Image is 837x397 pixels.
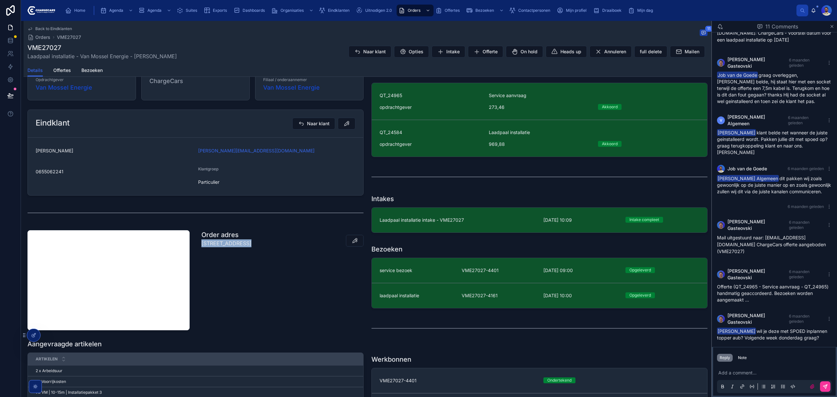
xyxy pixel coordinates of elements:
button: Heads up [546,46,587,58]
span: Laadpaal installatie intake - VME27027 [380,217,536,223]
span: Offerte (QT_24965 - Service aanvraag - QT_24965) handmatig geaccordeerd. Bezoeken worden aangemaa... [717,284,828,302]
span: [PERSON_NAME] [36,147,193,154]
a: service bezoekVME27027-4401[DATE] 09:00Opgeleverd [372,258,707,283]
span: Offerte [483,48,498,55]
button: Opties [394,46,429,58]
h1: Bezoeken [371,245,402,254]
a: QT_24584Laadpaal installatieopdrachtgever969,88Akkoord [372,120,707,157]
span: Exports [213,8,227,13]
a: Draaiboek [591,5,626,16]
span: 2 x Arbeidsuur [36,368,62,373]
h2: Eindklant [36,118,70,128]
span: 6 maanden geleden [788,166,824,171]
span: VME27027-4401 [462,267,536,274]
span: Job van de Goede [717,72,758,78]
span: Home [74,8,85,13]
span: Back to Eindklanten [35,26,72,31]
span: Eindklanten [328,8,350,13]
span: 0655062241 [36,168,193,175]
span: On hold [521,48,538,55]
span: full delete [640,48,662,55]
button: Mailen [670,46,705,58]
button: Naar klant [292,118,335,129]
span: Agenda [109,8,123,13]
h1: Order adres [201,230,251,239]
span: Details [27,67,43,74]
span: klant belde net wanneer de juiste geinstalleerd wordt. Pakken jullie dit met spoed op? graag teru... [717,130,828,155]
span: 1 x Voorrijkosten [36,379,66,384]
a: VME27027 [57,34,81,41]
span: graag overleggen, [PERSON_NAME] belde, hij staat hier met een socket terwijl de offerte een 7,5m ... [717,72,831,104]
span: Mailen [685,48,699,55]
span: opdrachtgever [380,104,412,111]
span: VME27027-4161 [462,292,536,299]
span: Suites [186,8,197,13]
span: [PERSON_NAME] Gasteovski [727,268,789,281]
a: Offertes [53,64,71,78]
span: Uitnodigen 2.0 [365,8,392,13]
div: scrollable content [60,3,796,18]
span: wil je deze met SPOED inplannen topper aub? Volgende week donderdag graag? [717,328,827,340]
button: Intake [432,46,465,58]
span: [PERSON_NAME] Gasteovski [727,312,789,325]
a: Van Mossel Energie [36,83,92,92]
span: 6 maanden geleden [788,115,809,125]
a: Laadpaal installatie intake - VME27027[DATE] 10:09Intake compleet [372,208,707,233]
span: Annuleren [604,48,626,55]
span: service bezoek [380,267,412,274]
span: Heads up [560,48,581,55]
span: Orders [408,8,420,13]
span: Orders [35,34,50,41]
button: 11 [700,29,708,37]
span: [DATE] 10:00 [543,292,618,299]
a: Orders [397,5,434,16]
span: VME27027-4401 [380,377,536,384]
a: laadpaal installatieVME27027-4161[DATE] 10:00Opgeleverd [372,283,707,308]
span: Particulier [198,179,355,185]
span: Organisaties [281,8,304,13]
a: Suites [175,5,202,16]
span: [PERSON_NAME] [717,328,756,335]
span: [PERSON_NAME] Algemeen [727,114,788,127]
span: Bezoeken [81,67,103,74]
span: Naar klant [307,120,330,127]
img: App logo [26,5,55,16]
span: Agenda [147,8,162,13]
a: Agenda [98,5,136,16]
a: Contactpersonen [507,5,555,16]
div: Opgeleverd [629,292,651,298]
span: Mijn dag [637,8,653,13]
a: Eindklanten [317,5,354,16]
span: [PERSON_NAME] Gasteovski [727,218,789,232]
a: Uitnodigen 2.0 [354,5,397,16]
button: Naar klant [349,46,391,58]
div: Note [738,355,747,360]
a: [PERSON_NAME][EMAIL_ADDRESS][DOMAIN_NAME] [198,147,315,154]
div: Opgeleverd [629,267,651,273]
span: 6 maanden geleden [789,220,810,230]
span: Van Mossel Energie [263,83,320,92]
h1: Aangevraagde artikelen [27,339,102,349]
span: 1 x VM | 10-15m | Installatiepakket 3 [36,390,102,395]
span: Offertes [53,67,71,74]
span: 273,46 [489,104,590,111]
span: [DATE] 09:00 [543,267,618,274]
span: Klantgroep [198,166,218,171]
span: Contactpersonen [518,8,550,13]
a: Home [63,5,90,16]
span: QT_24965 [380,92,481,99]
span: 6 maanden geleden [788,204,824,209]
span: 969,88 [489,141,590,147]
a: Exports [202,5,231,16]
button: Annuleren [589,46,632,58]
button: Note [735,354,749,362]
a: Details [27,64,43,77]
span: Offertes [445,8,460,13]
div: Ondertekend [547,377,572,383]
span: [PERSON_NAME] Algemeen [717,175,779,182]
span: Mijn profiel [566,8,587,13]
p: Mail uitgestuurd naar: [EMAIL_ADDRESS][DOMAIN_NAME] ChargeCars offerte aangeboden (VME27027) [717,234,832,255]
button: On hold [506,46,543,58]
